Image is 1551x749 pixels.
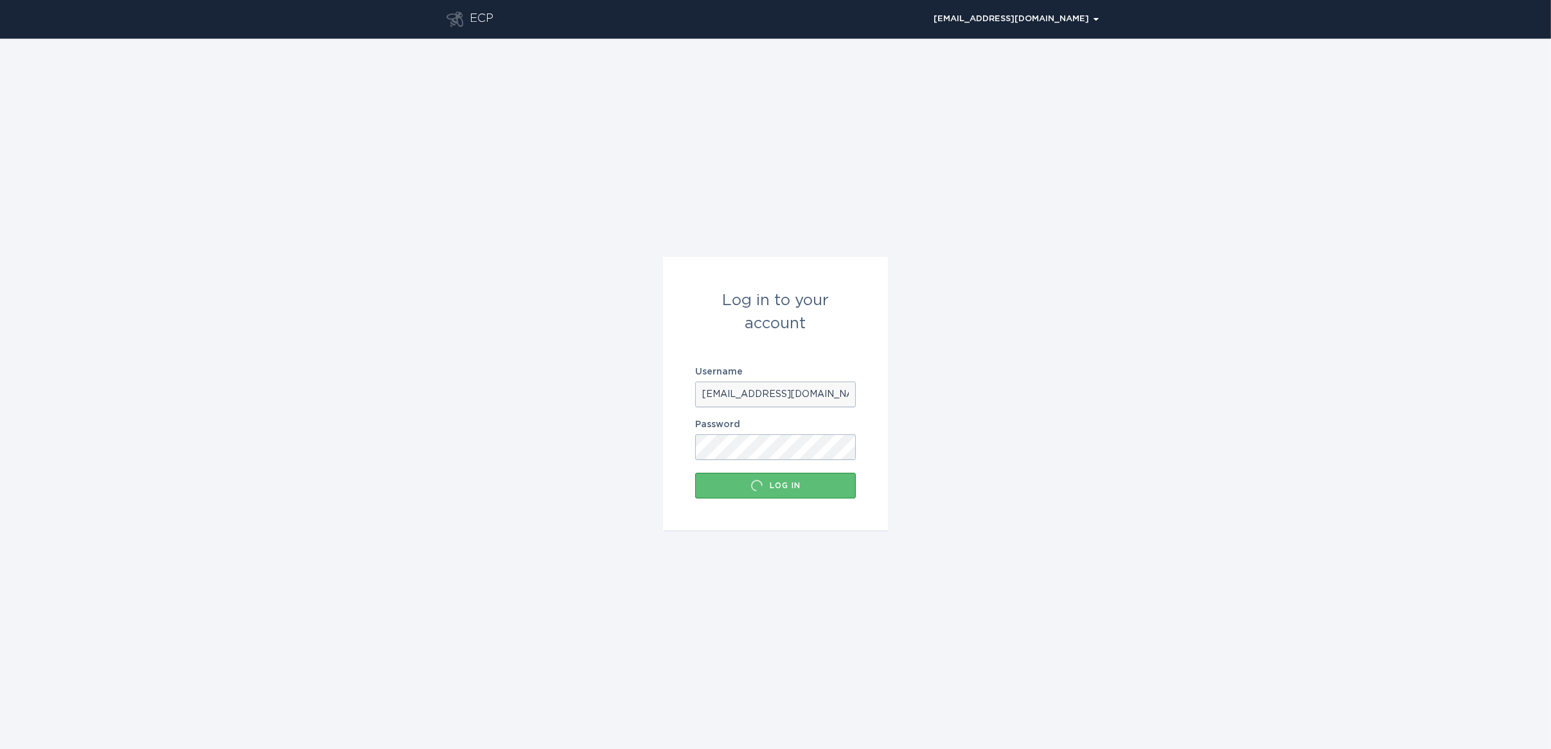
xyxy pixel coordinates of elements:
label: Username [695,367,856,376]
div: Log in [702,479,849,492]
div: Popover menu [928,10,1104,29]
button: Log in [695,473,856,498]
label: Password [695,420,856,429]
div: ECP [470,12,493,27]
div: Log in to your account [695,289,856,335]
button: Go to dashboard [447,12,463,27]
div: Loading [750,479,763,492]
button: Open user account details [928,10,1104,29]
div: [EMAIL_ADDRESS][DOMAIN_NAME] [934,15,1099,23]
